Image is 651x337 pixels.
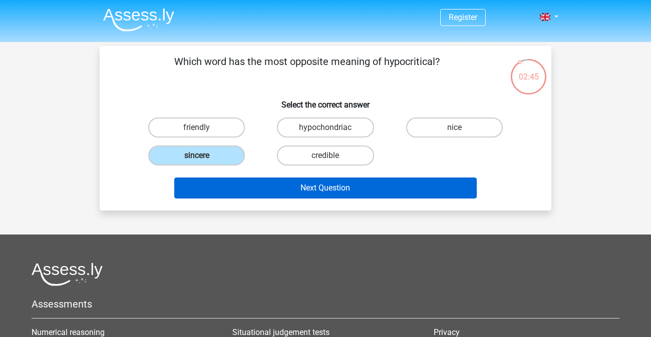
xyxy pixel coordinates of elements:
[103,8,174,31] img: Assessly
[32,298,619,310] h5: Assessments
[116,92,535,109] h6: Select the correct answer
[510,58,547,83] div: 02:45
[174,177,477,198] button: Next Question
[32,327,105,337] a: Numerical reasoning
[277,145,374,165] label: credible
[148,117,245,137] label: friendly
[116,54,498,84] p: Which word has the most opposite meaning of hypocritical?
[148,145,245,165] label: sincere
[32,262,103,286] img: Assessly logo
[277,117,374,137] label: hypochondriac
[232,327,330,337] a: Situational judgement tests
[434,327,460,337] a: Privacy
[406,117,503,137] label: nice
[449,12,477,22] a: Register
